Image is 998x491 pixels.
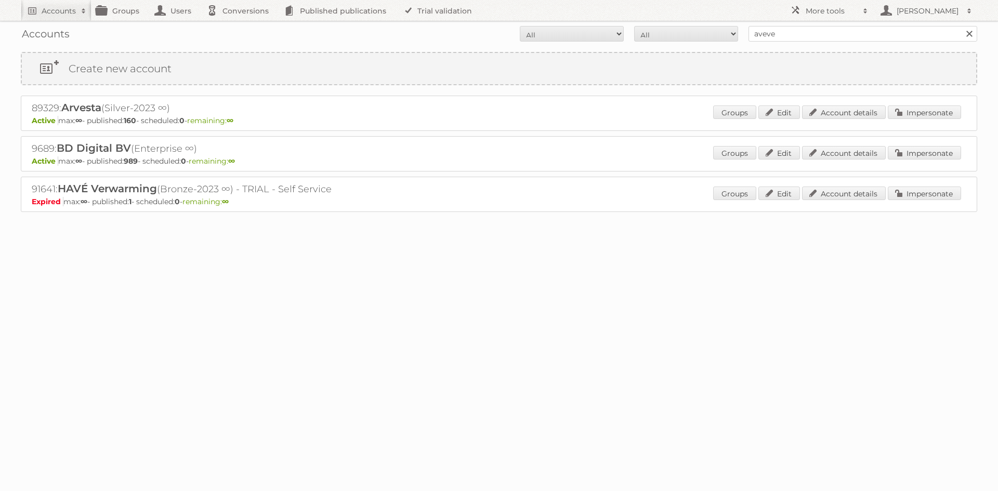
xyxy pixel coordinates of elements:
a: Impersonate [888,105,961,119]
strong: ∞ [81,197,87,206]
h2: 9689: (Enterprise ∞) [32,142,396,155]
span: HAVÉ Verwarming [58,182,157,195]
strong: ∞ [222,197,229,206]
strong: ∞ [75,156,82,166]
span: remaining: [189,156,235,166]
a: Edit [758,187,800,200]
a: Account details [802,105,886,119]
strong: 0 [175,197,180,206]
a: Edit [758,146,800,160]
a: Groups [713,146,756,160]
a: Edit [758,105,800,119]
a: Groups [713,105,756,119]
p: max: - published: - scheduled: - [32,116,966,125]
h2: [PERSON_NAME] [894,6,962,16]
span: BD Digital BV [57,142,131,154]
h2: 91641: (Bronze-2023 ∞) - TRIAL - Self Service [32,182,396,196]
strong: 160 [124,116,136,125]
span: Active [32,156,58,166]
strong: 989 [124,156,138,166]
a: Impersonate [888,187,961,200]
a: Impersonate [888,146,961,160]
strong: 1 [129,197,132,206]
p: max: - published: - scheduled: - [32,156,966,166]
h2: Accounts [42,6,76,16]
strong: 0 [179,116,185,125]
span: remaining: [182,197,229,206]
h2: 89329: (Silver-2023 ∞) [32,101,396,115]
strong: ∞ [228,156,235,166]
strong: ∞ [227,116,233,125]
strong: 0 [181,156,186,166]
a: Account details [802,146,886,160]
a: Create new account [22,53,976,84]
span: Expired [32,197,63,206]
span: Arvesta [61,101,101,114]
h2: More tools [806,6,858,16]
span: remaining: [187,116,233,125]
a: Groups [713,187,756,200]
strong: ∞ [75,116,82,125]
p: max: - published: - scheduled: - [32,197,966,206]
span: Active [32,116,58,125]
a: Account details [802,187,886,200]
